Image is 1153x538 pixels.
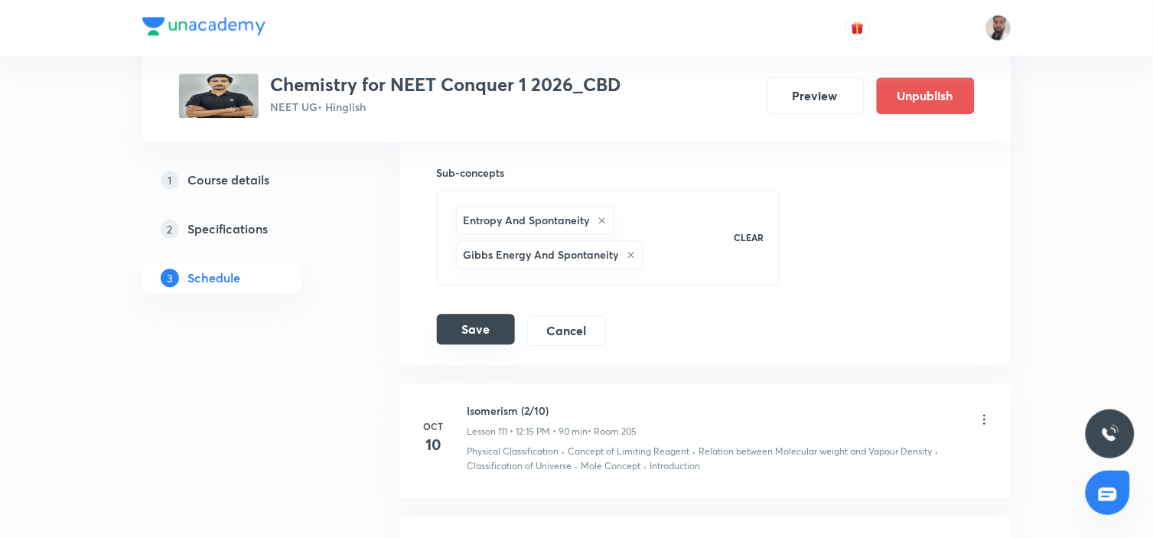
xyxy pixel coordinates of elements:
p: Introduction [650,459,701,473]
div: · [936,445,939,458]
h5: Specifications [188,220,269,238]
button: Unpublish [877,77,975,114]
button: avatar [845,15,870,40]
h6: Gibbs Energy And Spontaneity [464,246,619,262]
div: · [562,445,565,458]
div: · [644,459,647,473]
img: 64e2c0d77a0c422bab790b208fd4a2d6.jpg [179,73,259,118]
p: Physical Classification [467,445,559,458]
p: Lesson 111 • 12:15 PM • 90 min [467,425,588,439]
h4: 10 [419,433,449,456]
h6: Sub-concepts [437,165,780,181]
p: 2 [161,220,179,238]
p: Classification of Universe [467,459,572,473]
img: ttu [1101,425,1119,443]
h6: Oct [419,419,449,433]
h3: Chemistry for NEET Conquer 1 2026_CBD [271,73,621,96]
h6: Entropy And Spontaneity [464,212,590,228]
p: CLEAR [734,230,764,244]
button: Preview [767,77,865,114]
a: 1Course details [142,165,350,195]
p: NEET UG • Hinglish [271,99,621,115]
div: · [693,445,696,458]
a: Company Logo [142,17,265,39]
h5: Schedule [188,269,241,287]
div: · [575,459,578,473]
img: SHAHNAWAZ AHMAD [985,15,1011,41]
button: Save [437,314,515,344]
img: Company Logo [142,17,265,35]
a: 2Specifications [142,214,350,244]
button: Cancel [527,315,606,346]
p: Mole Concept [581,459,641,473]
p: 3 [161,269,179,287]
p: Concept of Limiting Reagent [568,445,690,458]
p: 1 [161,171,179,189]
p: • Room 205 [588,425,637,439]
p: Relation between Molecular weight and Vapour Density [699,445,933,458]
h6: Isomerism (2/10) [467,403,637,419]
img: avatar [851,21,865,34]
h5: Course details [188,171,270,189]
